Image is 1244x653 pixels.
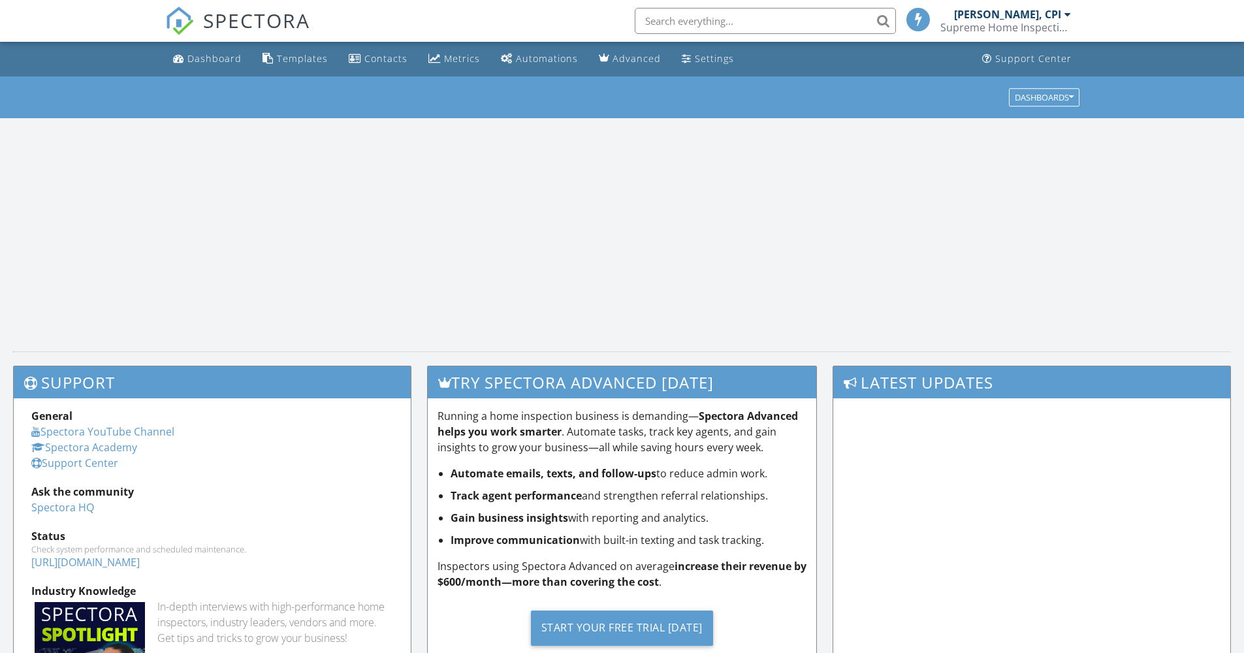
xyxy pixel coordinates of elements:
strong: Spectora Advanced helps you work smarter [438,409,798,439]
a: Metrics [423,47,485,71]
div: Dashboard [187,52,242,65]
div: Ask the community [31,484,393,500]
div: Status [31,528,393,544]
li: to reduce admin work. [451,466,807,481]
strong: Improve communication [451,533,580,547]
input: Search everything... [635,8,896,34]
div: Advanced [613,52,661,65]
h3: Support [14,366,411,398]
p: Inspectors using Spectora Advanced on average . [438,558,807,590]
a: Automations (Basic) [496,47,583,71]
a: [URL][DOMAIN_NAME] [31,555,140,569]
strong: Gain business insights [451,511,568,525]
a: SPECTORA [165,18,310,45]
img: The Best Home Inspection Software - Spectora [165,7,194,35]
a: Support Center [31,456,118,470]
a: Dashboard [168,47,247,71]
strong: Automate emails, texts, and follow-ups [451,466,656,481]
div: Support Center [995,52,1072,65]
div: Supreme Home Inspections FL, Inc [940,21,1071,34]
div: Automations [516,52,578,65]
a: Support Center [977,47,1077,71]
div: Dashboards [1015,93,1074,102]
li: and strengthen referral relationships. [451,488,807,503]
p: Running a home inspection business is demanding— . Automate tasks, track key agents, and gain ins... [438,408,807,455]
div: Start Your Free Trial [DATE] [531,611,713,646]
a: Spectora HQ [31,500,94,515]
li: with built-in texting and task tracking. [451,532,807,548]
a: Contacts [343,47,413,71]
strong: increase their revenue by $600/month—more than covering the cost [438,559,806,589]
div: Industry Knowledge [31,583,393,599]
span: SPECTORA [203,7,310,34]
div: Contacts [364,52,407,65]
strong: Track agent performance [451,488,582,503]
a: Advanced [594,47,666,71]
a: Spectora YouTube Channel [31,424,174,439]
li: with reporting and analytics. [451,510,807,526]
div: Check system performance and scheduled maintenance. [31,544,393,554]
div: Templates [277,52,328,65]
h3: Latest Updates [833,366,1230,398]
button: Dashboards [1009,88,1079,106]
strong: General [31,409,72,423]
div: Metrics [444,52,480,65]
a: Settings [677,47,739,71]
div: [PERSON_NAME], CPI [954,8,1061,21]
h3: Try spectora advanced [DATE] [428,366,817,398]
a: Templates [257,47,333,71]
div: Settings [695,52,734,65]
a: Spectora Academy [31,440,137,454]
div: In-depth interviews with high-performance home inspectors, industry leaders, vendors and more. Ge... [157,599,393,646]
